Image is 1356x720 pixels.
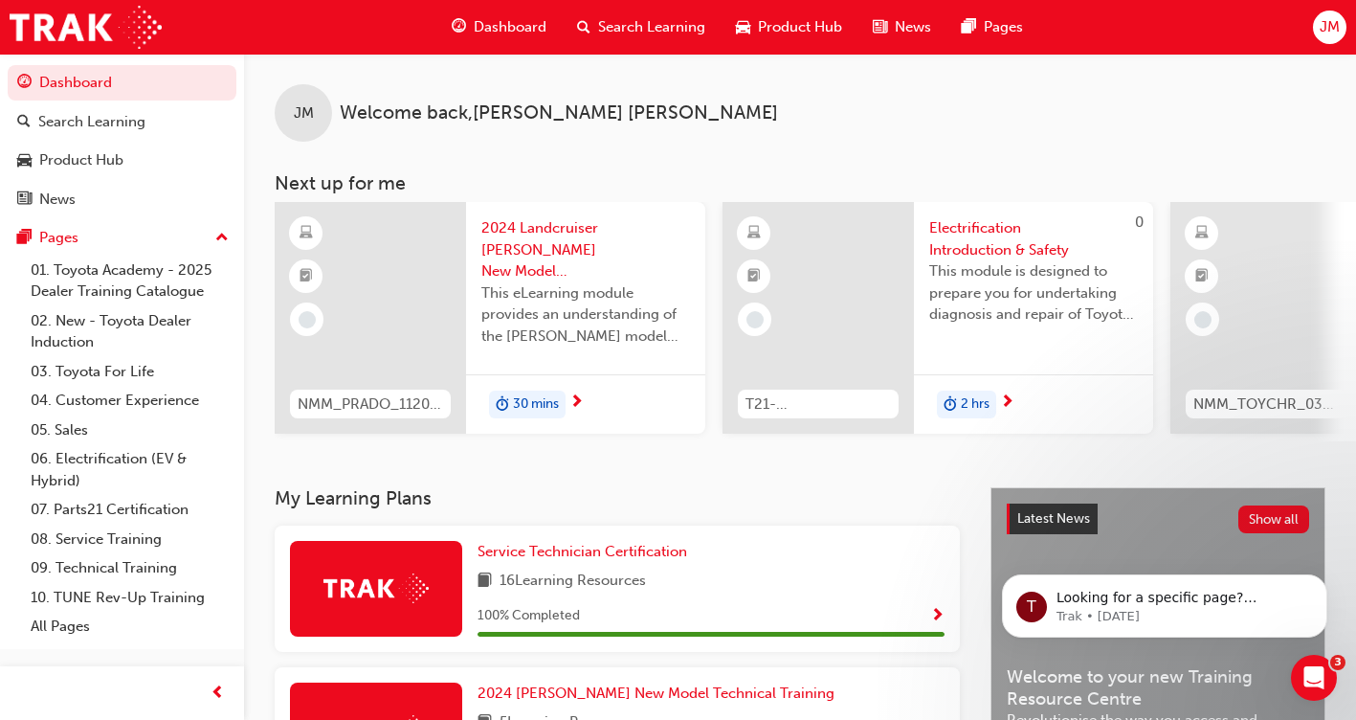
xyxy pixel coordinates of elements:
[8,220,236,256] button: Pages
[244,172,1356,194] h3: Next up for me
[984,16,1023,38] span: Pages
[23,525,236,554] a: 08. Service Training
[275,487,960,509] h3: My Learning Plans
[478,570,492,594] span: book-icon
[39,149,123,171] div: Product Hub
[478,605,580,627] span: 100 % Completed
[23,306,236,357] a: 02. New - Toyota Dealer Induction
[1313,11,1346,44] button: JM
[478,685,834,702] span: 2024 [PERSON_NAME] New Model Technical Training
[722,202,1153,434] a: 0T21-FOD_HVIS_PREREQElectrification Introduction & SafetyThis module is designed to prepare you f...
[746,311,764,328] span: learningRecordVerb_NONE-icon
[298,394,443,416] span: NMM_PRADO_112024_MODULE_1
[973,534,1356,668] iframe: Intercom notifications message
[300,221,313,246] span: learningResourceType_ELEARNING-icon
[1195,264,1209,289] span: booktick-icon
[895,16,931,38] span: News
[23,495,236,525] a: 07. Parts21 Certification
[17,152,32,169] span: car-icon
[275,202,705,434] a: NMM_PRADO_112024_MODULE_12024 Landcruiser [PERSON_NAME] New Model Mechanisms - Model Outline 1Thi...
[10,6,162,49] img: Trak
[962,15,976,39] span: pages-icon
[23,583,236,613] a: 10. TUNE Rev-Up Training
[930,608,945,625] span: Show Progress
[598,16,705,38] span: Search Learning
[569,394,584,412] span: next-icon
[496,393,509,417] span: duration-icon
[474,16,546,38] span: Dashboard
[721,8,857,47] a: car-iconProduct Hub
[23,553,236,583] a: 09. Technical Training
[758,16,842,38] span: Product Hub
[340,102,778,124] span: Welcome back , [PERSON_NAME] [PERSON_NAME]
[747,221,761,246] span: learningResourceType_ELEARNING-icon
[1193,394,1339,416] span: NMM_TOYCHR_032024_MODULE_1
[17,114,31,131] span: search-icon
[1194,311,1212,328] span: learningRecordVerb_NONE-icon
[478,541,695,563] a: Service Technician Certification
[8,61,236,220] button: DashboardSearch LearningProduct HubNews
[929,260,1138,326] span: This module is designed to prepare you for undertaking diagnosis and repair of Toyota & Lexus Ele...
[23,386,236,416] a: 04. Customer Experience
[500,570,646,594] span: 16 Learning Resources
[23,612,236,641] a: All Pages
[478,683,842,705] a: 2024 [PERSON_NAME] New Model Technical Training
[452,15,466,39] span: guage-icon
[8,182,236,217] a: News
[1007,666,1309,709] span: Welcome to your new Training Resource Centre
[1291,655,1337,701] iframe: Intercom live chat
[436,8,562,47] a: guage-iconDashboard
[1330,655,1345,670] span: 3
[481,282,690,348] span: This eLearning module provides an understanding of the [PERSON_NAME] model line-up and its Katash...
[929,217,1138,260] span: Electrification Introduction & Safety
[299,311,316,328] span: learningRecordVerb_NONE-icon
[1238,506,1310,533] button: Show all
[17,191,32,209] span: news-icon
[1195,221,1209,246] span: learningResourceType_ELEARNING-icon
[745,394,891,416] span: T21-FOD_HVIS_PREREQ
[946,8,1038,47] a: pages-iconPages
[961,394,989,416] span: 2 hrs
[39,189,76,211] div: News
[1007,504,1309,534] a: Latest NewsShow all
[215,226,229,251] span: up-icon
[944,393,957,417] span: duration-icon
[562,8,721,47] a: search-iconSearch Learning
[1320,16,1340,38] span: JM
[736,15,750,39] span: car-icon
[857,8,946,47] a: news-iconNews
[8,104,236,140] a: Search Learning
[17,75,32,92] span: guage-icon
[23,256,236,306] a: 01. Toyota Academy - 2025 Dealer Training Catalogue
[930,604,945,628] button: Show Progress
[38,111,145,133] div: Search Learning
[23,444,236,495] a: 06. Electrification (EV & Hybrid)
[23,416,236,445] a: 05. Sales
[873,15,887,39] span: news-icon
[17,230,32,247] span: pages-icon
[478,543,687,560] span: Service Technician Certification
[1017,510,1090,527] span: Latest News
[39,227,78,249] div: Pages
[23,357,236,387] a: 03. Toyota For Life
[747,264,761,289] span: booktick-icon
[8,65,236,101] a: Dashboard
[323,574,429,603] img: Trak
[513,394,559,416] span: 30 mins
[211,682,225,706] span: prev-icon
[8,143,236,178] a: Product Hub
[294,102,314,124] span: JM
[577,15,590,39] span: search-icon
[481,217,690,282] span: 2024 Landcruiser [PERSON_NAME] New Model Mechanisms - Model Outline 1
[1000,394,1014,412] span: next-icon
[300,264,313,289] span: booktick-icon
[1135,214,1144,231] span: 0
